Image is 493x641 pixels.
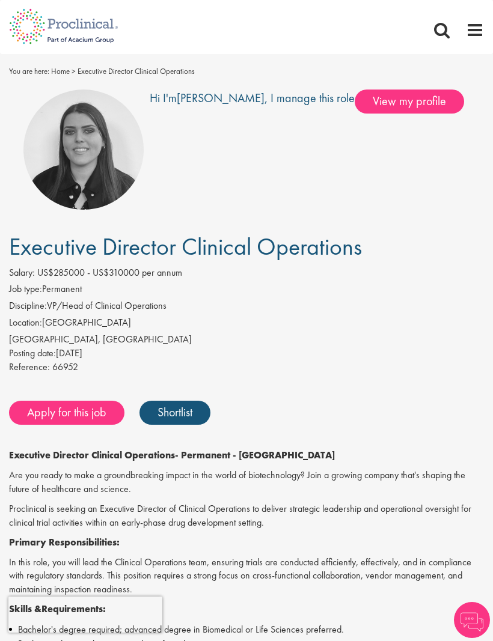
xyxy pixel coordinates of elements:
[9,231,362,262] span: Executive Director Clinical Operations
[454,602,490,638] img: Chatbot
[355,90,464,114] span: View my profile
[9,333,484,347] div: [GEOGRAPHIC_DATA], [GEOGRAPHIC_DATA]
[37,266,182,279] span: US$285000 - US$310000 per annum
[9,347,56,359] span: Posting date:
[52,360,78,373] span: 66952
[9,347,484,360] div: [DATE]
[355,92,476,108] a: View my profile
[8,597,162,633] iframe: reCAPTCHA
[177,90,265,106] a: [PERSON_NAME]
[23,90,144,210] img: imeage of recruiter Ciara Noble
[9,299,484,316] li: VP/Head of Clinical Operations
[9,316,42,330] label: Location:
[9,282,484,299] li: Permanent
[78,66,195,76] span: Executive Director Clinical Operations
[9,502,484,530] p: Proclinical is seeking an Executive Director of Clinical Operations to deliver strategic leadersh...
[9,536,120,548] strong: Primary Responsibilities:
[9,360,50,374] label: Reference:
[139,401,210,425] a: Shortlist
[9,556,484,597] p: In this role, you will lead the Clinical Operations team, ensuring trials are conducted efficient...
[9,622,484,637] li: Bachelor's degree required; advanced degree in Biomedical or Life Sciences preferred.
[9,282,42,296] label: Job type:
[175,449,335,461] strong: - Permanent - [GEOGRAPHIC_DATA]
[9,449,175,461] strong: Executive Director Clinical Operations
[9,401,124,425] a: Apply for this job
[9,266,35,280] label: Salary:
[9,316,484,333] li: [GEOGRAPHIC_DATA]
[9,299,47,313] label: Discipline:
[9,469,484,496] p: Are you ready to make a groundbreaking impact in the world of biotechnology? Join a growing compa...
[150,90,355,210] div: Hi I'm , I manage this role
